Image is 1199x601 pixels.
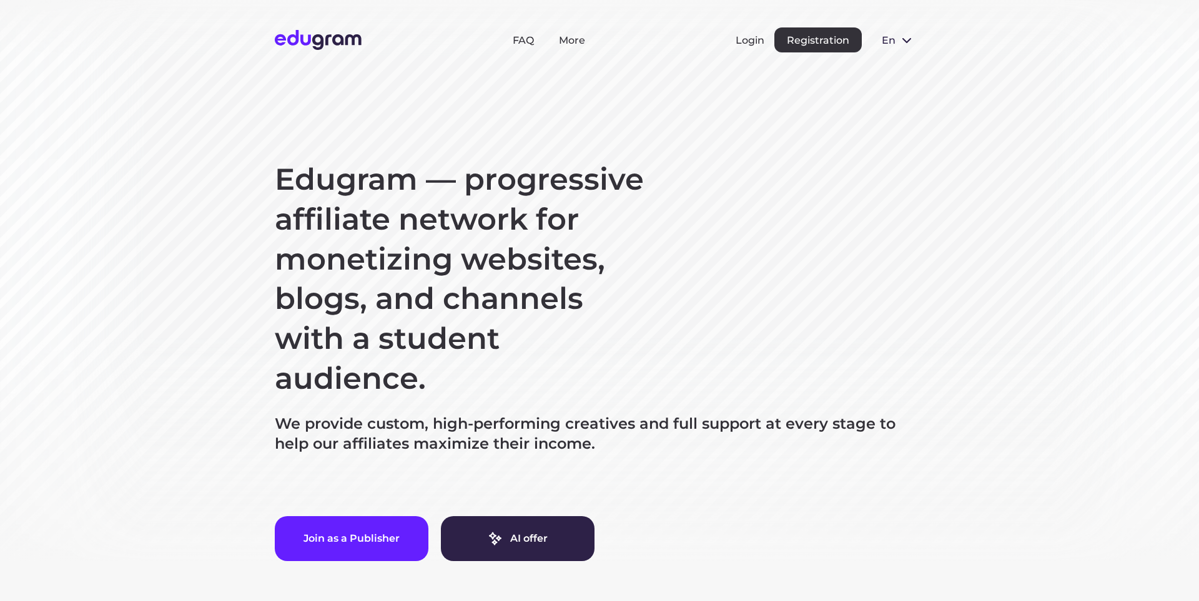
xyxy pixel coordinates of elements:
p: We provide custom, high-performing creatives and full support at every stage to help our affiliat... [275,414,924,454]
button: Login [736,34,764,46]
span: en [882,34,894,46]
button: Join as a Publisher [275,516,428,561]
img: Edugram Logo [275,30,362,50]
h1: Edugram — progressive affiliate network for monetizing websites, blogs, and channels with a stude... [275,160,649,399]
button: Registration [774,27,862,52]
a: AI offer [441,516,595,561]
button: en [872,27,924,52]
a: FAQ [513,34,534,46]
a: More [559,34,585,46]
